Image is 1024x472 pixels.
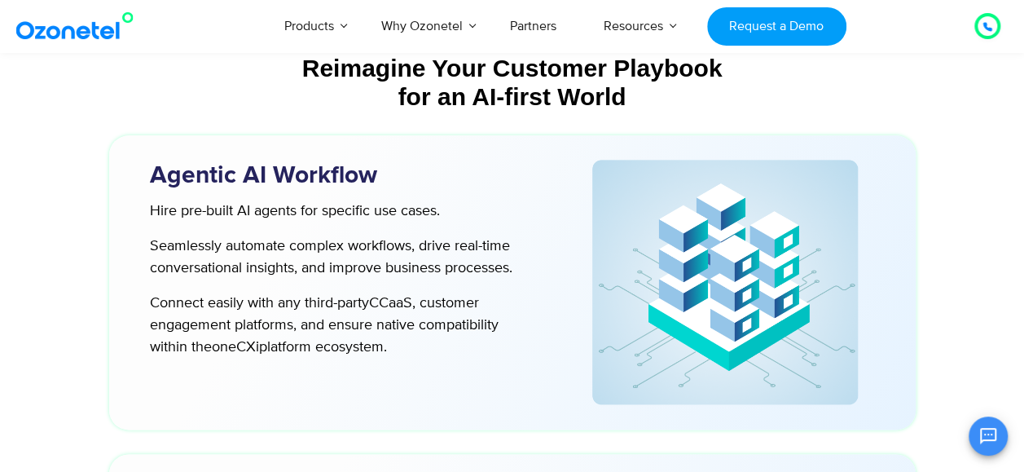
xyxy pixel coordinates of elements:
[369,294,412,312] span: CCaaS
[150,160,543,192] h3: Agentic AI Workflow
[259,338,387,356] span: platform ecosystem.
[150,294,369,312] span: Connect easily with any third-party
[150,236,514,280] p: Seamlessly automate complex workflows, drive real-time conversational insights, and improve busin...
[707,7,846,46] a: Request a Demo
[150,201,514,223] p: Hire pre-built AI agents for specific use cases.
[212,338,259,356] span: oneCXi
[969,417,1008,456] button: Open chat
[117,54,908,111] div: Reimagine Your Customer Playbook for an AI-first World
[150,294,499,356] span: , customer engagement platforms, and ensure native compatibility within the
